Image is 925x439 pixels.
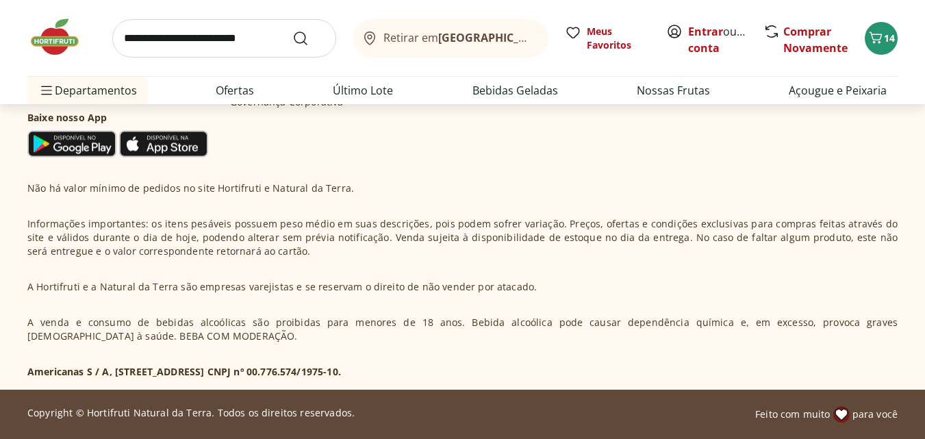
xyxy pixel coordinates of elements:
[438,30,669,45] b: [GEOGRAPHIC_DATA]/[GEOGRAPHIC_DATA]
[783,24,848,55] a: Comprar Novamente
[353,19,548,58] button: Retirar em[GEOGRAPHIC_DATA]/[GEOGRAPHIC_DATA]
[112,19,336,58] input: search
[789,82,887,99] a: Açougue e Peixaria
[383,32,535,44] span: Retirar em
[688,23,749,56] span: ou
[27,406,355,420] p: Copyright © Hortifruti Natural da Terra. Todos os direitos reservados.
[884,32,895,45] span: 14
[27,16,96,58] img: Hortifruti
[587,25,650,52] span: Meus Favoritos
[38,74,137,107] span: Departamentos
[119,130,208,158] img: App Store Icon
[292,30,325,47] button: Submit Search
[38,74,55,107] button: Menu
[27,280,537,294] p: A Hortifruti e a Natural da Terra são empresas varejistas e se reservam o direito de não vender p...
[865,22,898,55] button: Carrinho
[216,82,254,99] a: Ofertas
[27,111,208,125] h3: Baixe nosso App
[27,181,354,195] p: Não há valor mínimo de pedidos no site Hortifruti e Natural da Terra.
[333,82,393,99] a: Último Lote
[27,217,898,258] p: Informações importantes: os itens pesáveis possuem peso médio em suas descrições, pois podem sofr...
[27,365,341,379] p: Americanas S / A, [STREET_ADDRESS] CNPJ nº 00.776.574/1975-10.
[565,25,650,52] a: Meus Favoritos
[472,82,558,99] a: Bebidas Geladas
[688,24,723,39] a: Entrar
[27,316,898,343] p: A venda e consumo de bebidas alcoólicas são proibidas para menores de 18 anos. Bebida alcoólica p...
[637,82,710,99] a: Nossas Frutas
[27,130,116,158] img: Google Play Icon
[688,24,763,55] a: Criar conta
[755,407,830,421] span: Feito com muito
[852,407,898,421] span: para você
